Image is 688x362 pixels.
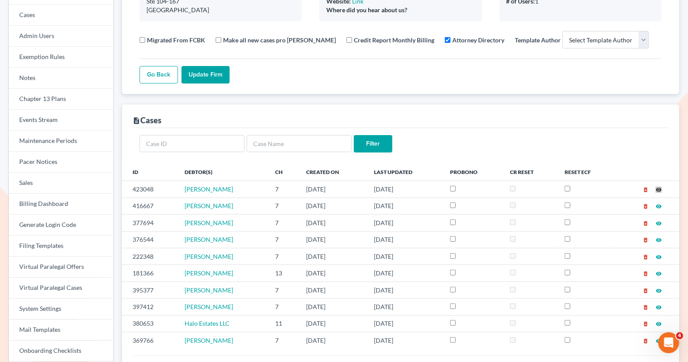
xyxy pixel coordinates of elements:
a: delete_forever [643,337,649,344]
td: 7 [268,282,299,298]
i: visibility [656,237,662,243]
a: Virtual Paralegal Cases [9,278,113,299]
a: delete_forever [643,219,649,226]
a: Pacer Notices [9,152,113,173]
a: [PERSON_NAME] [185,202,233,209]
a: delete_forever [643,253,649,260]
td: 7 [268,332,299,349]
td: 7 [268,299,299,315]
td: [DATE] [367,231,443,248]
a: delete_forever [643,320,649,327]
a: Filing Templates [9,236,113,257]
a: Generate Login Code [9,215,113,236]
a: Events Stream [9,110,113,131]
input: Case ID [140,135,244,153]
td: 395377 [122,282,178,298]
i: delete_forever [643,203,649,209]
td: [DATE] [299,282,367,298]
a: [PERSON_NAME] [185,337,233,344]
label: Credit Report Monthly Billing [354,35,434,45]
td: 376544 [122,231,178,248]
a: Cases [9,5,113,26]
a: visibility [656,236,662,243]
a: visibility [656,303,662,310]
iframe: Intercom live chat [658,332,679,353]
th: Ch [268,163,299,181]
i: visibility [656,203,662,209]
a: Exemption Rules [9,47,113,68]
td: 11 [268,315,299,332]
td: [DATE] [367,265,443,282]
i: visibility [656,304,662,310]
i: visibility [656,338,662,344]
span: 4 [676,332,683,339]
td: [DATE] [299,299,367,315]
td: 7 [268,248,299,265]
a: visibility [656,320,662,327]
td: 416667 [122,198,178,214]
a: Mail Templates [9,320,113,341]
td: 380653 [122,315,178,332]
a: delete_forever [643,185,649,193]
a: visibility [656,286,662,294]
a: visibility [656,202,662,209]
td: [DATE] [299,198,367,214]
td: 397412 [122,299,178,315]
td: 369766 [122,332,178,349]
i: visibility [656,220,662,226]
td: 7 [268,231,299,248]
a: [PERSON_NAME] [185,286,233,294]
a: delete_forever [643,303,649,310]
span: [PERSON_NAME] [185,219,233,226]
td: 222348 [122,248,178,265]
a: Virtual Paralegal Offers [9,257,113,278]
a: Halo Estates LLC [185,320,230,327]
i: visibility [656,288,662,294]
i: visibility [656,187,662,193]
th: CR Reset [503,163,558,181]
td: 423048 [122,181,178,198]
i: delete_forever [643,338,649,344]
a: visibility [656,269,662,277]
td: [DATE] [367,248,443,265]
i: delete_forever [643,304,649,310]
a: [PERSON_NAME] [185,253,233,260]
td: [DATE] [367,215,443,231]
a: delete_forever [643,202,649,209]
a: Notes [9,68,113,89]
i: delete_forever [643,220,649,226]
b: Where did you hear about us? [326,6,407,14]
td: [DATE] [299,181,367,198]
td: 7 [268,198,299,214]
a: Go Back [140,66,178,84]
td: [DATE] [367,315,443,332]
a: visibility [656,185,662,193]
i: delete_forever [643,254,649,260]
a: delete_forever [643,269,649,277]
a: [PERSON_NAME] [185,185,233,193]
label: Migrated From FCBK [147,35,205,45]
a: Admin Users [9,26,113,47]
td: [DATE] [299,332,367,349]
i: delete_forever [643,271,649,277]
i: visibility [656,254,662,260]
td: 7 [268,181,299,198]
td: [DATE] [299,231,367,248]
td: [DATE] [299,248,367,265]
th: Created On [299,163,367,181]
th: ID [122,163,178,181]
a: [PERSON_NAME] [185,236,233,243]
i: delete_forever [643,187,649,193]
th: Debtor(s) [178,163,268,181]
a: delete_forever [643,236,649,243]
a: Chapter 13 Plans [9,89,113,110]
th: Last Updated [367,163,443,181]
td: [DATE] [367,299,443,315]
td: [DATE] [299,265,367,282]
a: Onboarding Checklists [9,341,113,362]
